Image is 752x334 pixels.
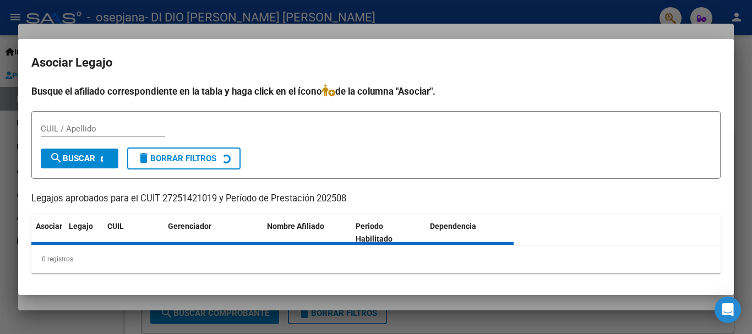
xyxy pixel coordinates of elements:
mat-icon: search [50,151,63,165]
datatable-header-cell: Nombre Afiliado [263,215,351,251]
datatable-header-cell: Legajo [64,215,103,251]
span: Asociar [36,222,62,231]
p: Legajos aprobados para el CUIT 27251421019 y Período de Prestación 202508 [31,192,721,206]
h4: Busque el afiliado correspondiente en la tabla y haga click en el ícono de la columna "Asociar". [31,84,721,98]
button: Buscar [41,149,118,168]
span: CUIL [107,222,124,231]
div: 0 registros [31,245,721,273]
span: Gerenciador [168,222,211,231]
span: Nombre Afiliado [267,222,324,231]
span: Buscar [50,154,95,163]
datatable-header-cell: Gerenciador [164,215,263,251]
span: Legajo [69,222,93,231]
mat-icon: delete [137,151,150,165]
datatable-header-cell: Asociar [31,215,64,251]
datatable-header-cell: Periodo Habilitado [351,215,426,251]
span: Borrar Filtros [137,154,216,163]
span: Periodo Habilitado [356,222,393,243]
datatable-header-cell: Dependencia [426,215,514,251]
span: Dependencia [430,222,476,231]
button: Borrar Filtros [127,147,241,169]
datatable-header-cell: CUIL [103,215,164,251]
h2: Asociar Legajo [31,52,721,73]
div: Open Intercom Messenger [715,297,741,323]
